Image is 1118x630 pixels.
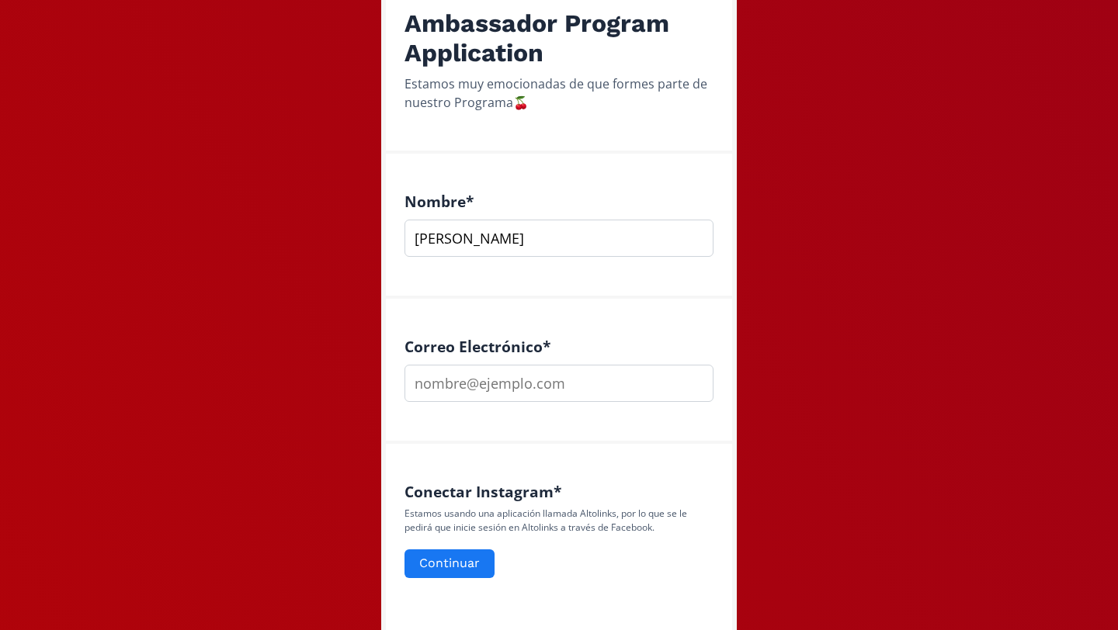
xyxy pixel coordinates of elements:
div: Estamos muy emocionadas de que formes parte de nuestro Programa🍒 [404,74,714,112]
p: Estamos usando una aplicación llamada Altolinks, por lo que se le pedirá que inicie sesión en Alt... [404,507,714,535]
h4: Correo Electrónico * [404,337,714,355]
h2: Ambassador Program Application [404,9,714,68]
input: Escribe aquí tu respuesta... [404,220,714,257]
button: Continuar [404,549,495,578]
h4: Conectar Instagram * [404,483,714,500]
h4: Nombre * [404,192,714,210]
input: nombre@ejemplo.com [404,365,714,402]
